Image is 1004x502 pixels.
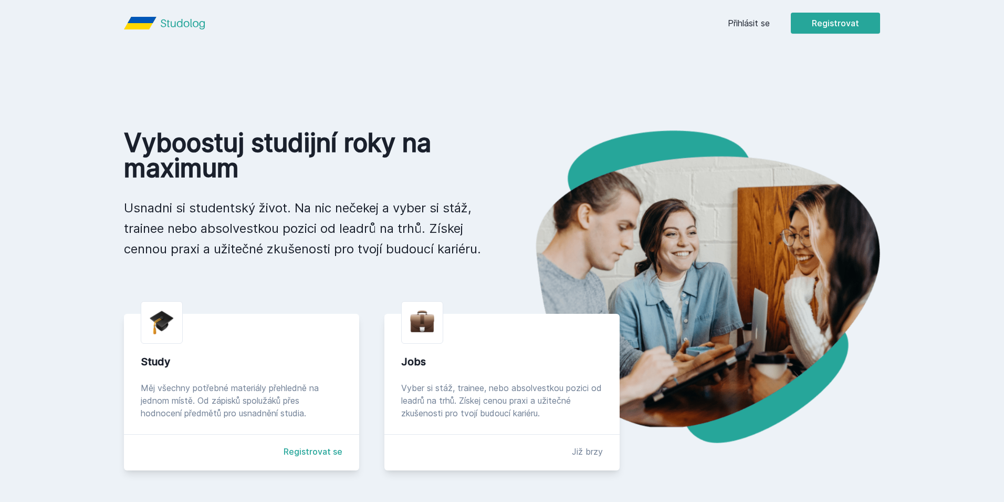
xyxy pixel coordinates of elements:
[141,382,342,419] div: Měj všechny potřebné materiály přehledně na jednom místě. Od zápisků spolužáků přes hodnocení pře...
[141,354,342,369] div: Study
[124,198,485,259] p: Usnadni si studentský život. Na nic nečekej a vyber si stáž, trainee nebo absolvestkou pozici od ...
[572,445,603,458] div: Již brzy
[502,130,880,443] img: hero.png
[284,445,342,458] a: Registrovat se
[124,130,485,181] h1: Vyboostuj studijní roky na maximum
[401,382,603,419] div: Vyber si stáž, trainee, nebo absolvestkou pozici od leadrů na trhů. Získej cenou praxi a užitečné...
[401,354,603,369] div: Jobs
[150,310,174,335] img: graduation-cap.png
[410,308,434,335] img: briefcase.png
